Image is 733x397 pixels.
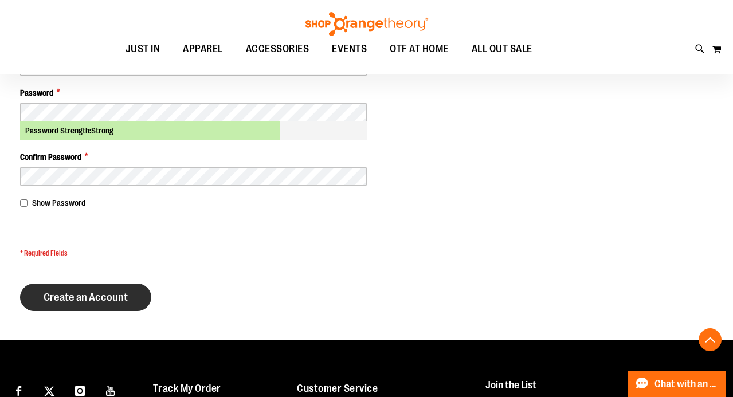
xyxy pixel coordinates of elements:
img: Shop Orangetheory [304,12,430,36]
button: Back To Top [699,328,722,351]
span: ALL OUT SALE [472,36,532,62]
span: ACCESSORIES [246,36,309,62]
button: Create an Account [20,284,151,311]
span: Show Password [32,198,85,207]
span: Password [20,87,53,99]
div: Password Strength: [20,121,367,140]
span: * Required Fields [20,249,367,258]
span: OTF AT HOME [390,36,449,62]
span: Create an Account [44,291,128,304]
span: Chat with an Expert [654,379,719,390]
img: Twitter [44,386,54,396]
a: Track My Order [153,383,221,394]
span: APPAREL [183,36,223,62]
span: JUST IN [126,36,160,62]
button: Chat with an Expert [628,371,727,397]
span: EVENTS [332,36,367,62]
span: Strong [91,126,113,135]
a: Customer Service [297,383,378,394]
span: Confirm Password [20,151,81,163]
